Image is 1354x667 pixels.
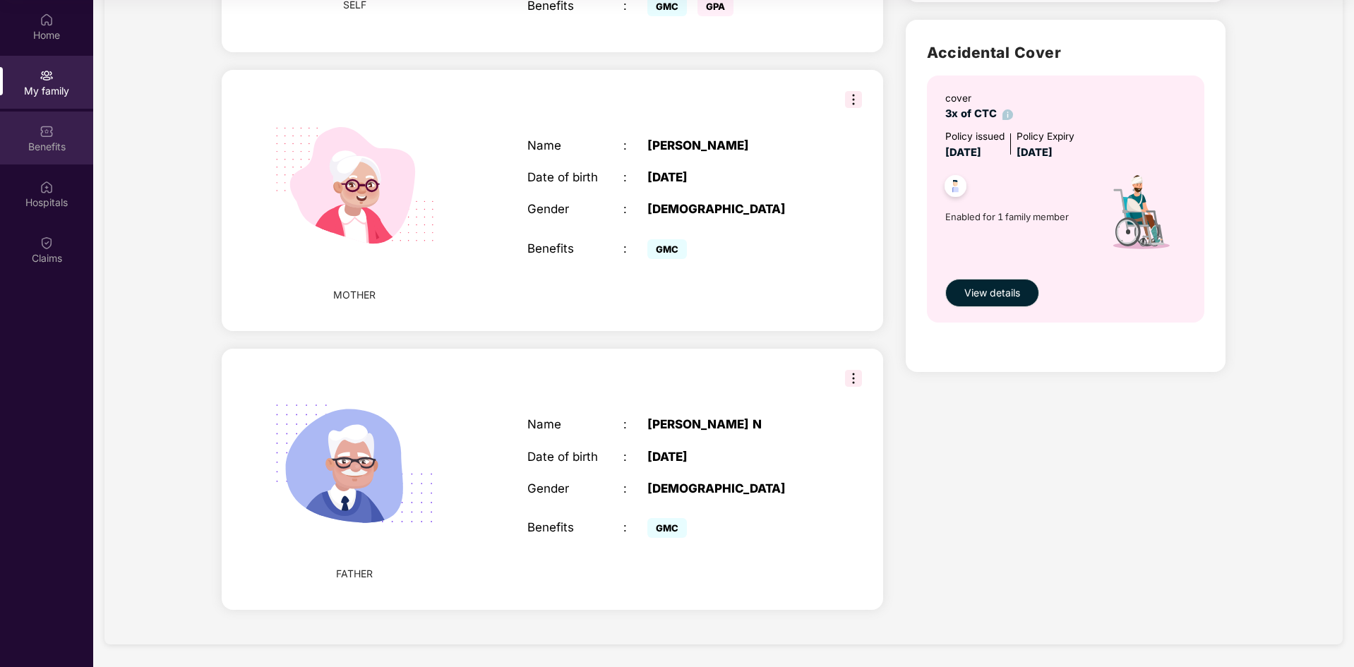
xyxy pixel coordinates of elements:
[1002,109,1013,120] img: info
[527,202,623,216] div: Gender
[647,138,815,152] div: [PERSON_NAME]
[40,68,54,83] img: svg+xml;base64,PHN2ZyB3aWR0aD0iMjAiIGhlaWdodD0iMjAiIHZpZXdCb3g9IjAgMCAyMCAyMCIgZmlsbD0ibm9uZSIgeG...
[945,146,981,159] span: [DATE]
[1017,129,1074,145] div: Policy Expiry
[845,91,862,108] img: svg+xml;base64,PHN2ZyB3aWR0aD0iMzIiIGhlaWdodD0iMzIiIHZpZXdCb3g9IjAgMCAzMiAzMiIgZmlsbD0ibm9uZSIgeG...
[527,520,623,534] div: Benefits
[945,129,1005,145] div: Policy issued
[40,236,54,250] img: svg+xml;base64,PHN2ZyBpZD0iQ2xhaW0iIHhtbG5zPSJodHRwOi8vd3d3LnczLm9yZy8yMDAwL3N2ZyIgd2lkdGg9IjIwIi...
[336,566,373,582] span: FATHER
[647,239,687,259] span: GMC
[253,363,456,566] img: svg+xml;base64,PHN2ZyB4bWxucz0iaHR0cDovL3d3dy53My5vcmcvMjAwMC9zdmciIHhtbG5zOnhsaW5rPSJodHRwOi8vd3...
[623,417,647,431] div: :
[647,518,687,538] span: GMC
[623,138,647,152] div: :
[527,138,623,152] div: Name
[623,481,647,495] div: :
[253,84,456,287] img: svg+xml;base64,PHN2ZyB4bWxucz0iaHR0cDovL3d3dy53My5vcmcvMjAwMC9zdmciIHdpZHRoPSIyMjQiIGhlaWdodD0iMT...
[938,171,973,205] img: svg+xml;base64,PHN2ZyB4bWxucz0iaHR0cDovL3d3dy53My5vcmcvMjAwMC9zdmciIHdpZHRoPSI0OC45NDMiIGhlaWdodD...
[927,41,1204,64] h2: Accidental Cover
[333,287,376,303] span: MOTHER
[527,241,623,256] div: Benefits
[40,124,54,138] img: svg+xml;base64,PHN2ZyBpZD0iQmVuZWZpdHMiIHhtbG5zPSJodHRwOi8vd3d3LnczLm9yZy8yMDAwL3N2ZyIgd2lkdGg9Ij...
[623,170,647,184] div: :
[945,91,1013,107] div: cover
[1087,161,1191,272] img: icon
[845,370,862,387] img: svg+xml;base64,PHN2ZyB3aWR0aD0iMzIiIGhlaWdodD0iMzIiIHZpZXdCb3g9IjAgMCAzMiAzMiIgZmlsbD0ibm9uZSIgeG...
[945,210,1087,224] span: Enabled for 1 family member
[527,481,623,495] div: Gender
[623,202,647,216] div: :
[623,241,647,256] div: :
[647,417,815,431] div: [PERSON_NAME] N
[647,450,815,464] div: [DATE]
[623,450,647,464] div: :
[647,481,815,495] div: [DEMOGRAPHIC_DATA]
[964,285,1020,301] span: View details
[647,202,815,216] div: [DEMOGRAPHIC_DATA]
[945,107,1013,120] span: 3x of CTC
[40,180,54,194] img: svg+xml;base64,PHN2ZyBpZD0iSG9zcGl0YWxzIiB4bWxucz0iaHR0cDovL3d3dy53My5vcmcvMjAwMC9zdmciIHdpZHRoPS...
[647,170,815,184] div: [DATE]
[527,450,623,464] div: Date of birth
[1017,146,1053,159] span: [DATE]
[40,13,54,27] img: svg+xml;base64,PHN2ZyBpZD0iSG9tZSIgeG1sbnM9Imh0dHA6Ly93d3cudzMub3JnLzIwMDAvc3ZnIiB3aWR0aD0iMjAiIG...
[527,170,623,184] div: Date of birth
[945,279,1039,307] button: View details
[527,417,623,431] div: Name
[623,520,647,534] div: :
